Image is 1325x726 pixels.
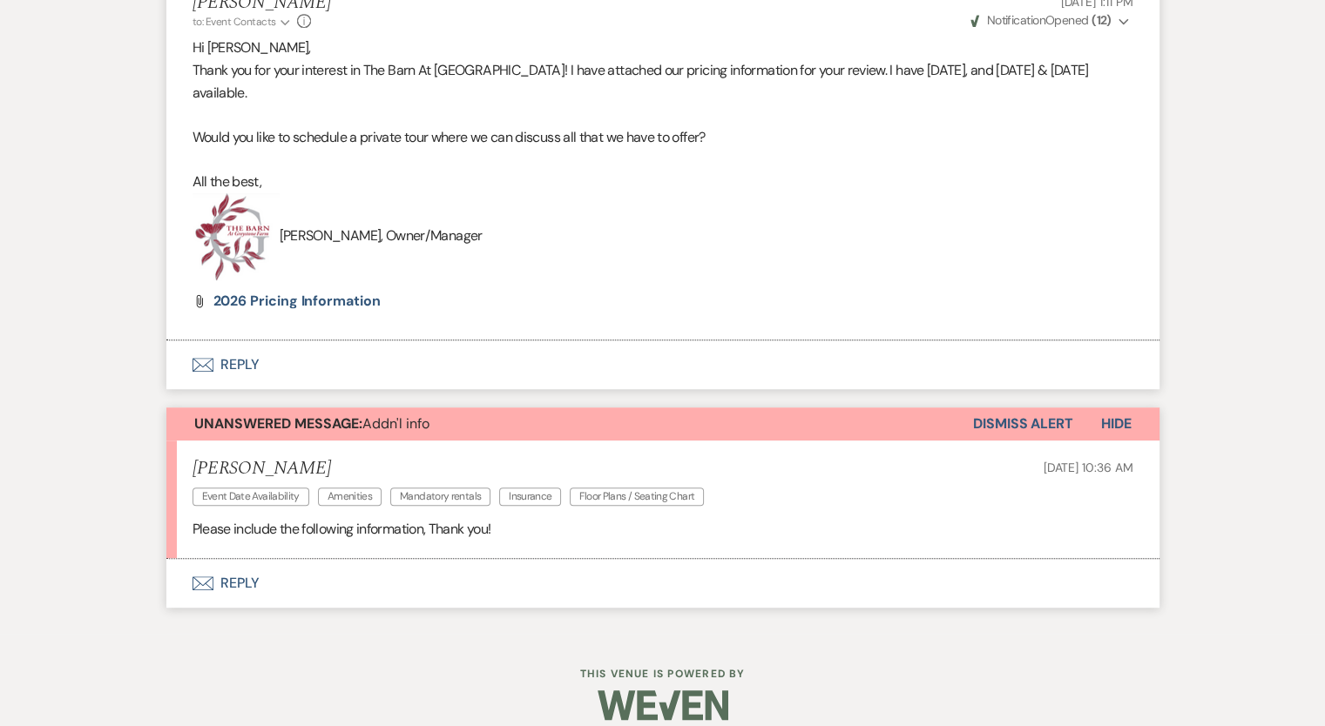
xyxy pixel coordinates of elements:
span: Event Date Availability [193,487,309,506]
span: 2026 Pricing Information [213,292,381,310]
strong: ( 12 ) [1092,12,1112,28]
span: Insurance [499,487,561,506]
button: Unanswered Message:Addn'l info [166,407,973,440]
img: Screen Shot 2023-01-26 at 12.13.13 AM.png [193,193,280,280]
span: All the best, [193,172,262,191]
span: [DATE] 10:36 AM [1044,460,1133,475]
button: to: Event Contacts [193,14,293,30]
button: Hide [1073,407,1159,440]
span: Thank you for your interest in The Barn At [GEOGRAPHIC_DATA]! I have attached our pricing informa... [193,61,1089,102]
span: to: Event Contacts [193,15,276,29]
span: Floor Plans / Seating Chart [570,487,704,506]
strong: Unanswered Message: [194,414,362,433]
span: [PERSON_NAME], Owner/Manager [193,226,483,245]
button: Reply [166,340,1159,389]
span: Amenities [318,487,382,506]
span: Notification [987,12,1045,28]
span: Opened [970,12,1112,28]
span: Mandatory rentals [390,487,490,506]
a: 2026 Pricing Information [213,294,381,308]
p: Would you like to schedule a private tour where we can discuss all that we have to offer? [193,126,1133,149]
span: Addn'l info [194,414,429,433]
h5: [PERSON_NAME] [193,458,713,480]
span: Hi [PERSON_NAME], [193,38,311,57]
button: Reply [166,559,1159,608]
span: Hide [1101,414,1132,433]
p: Please include the following information, Thank you! [193,518,1133,541]
button: Dismiss Alert [973,407,1073,440]
button: NotificationOpened (12) [968,11,1132,30]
